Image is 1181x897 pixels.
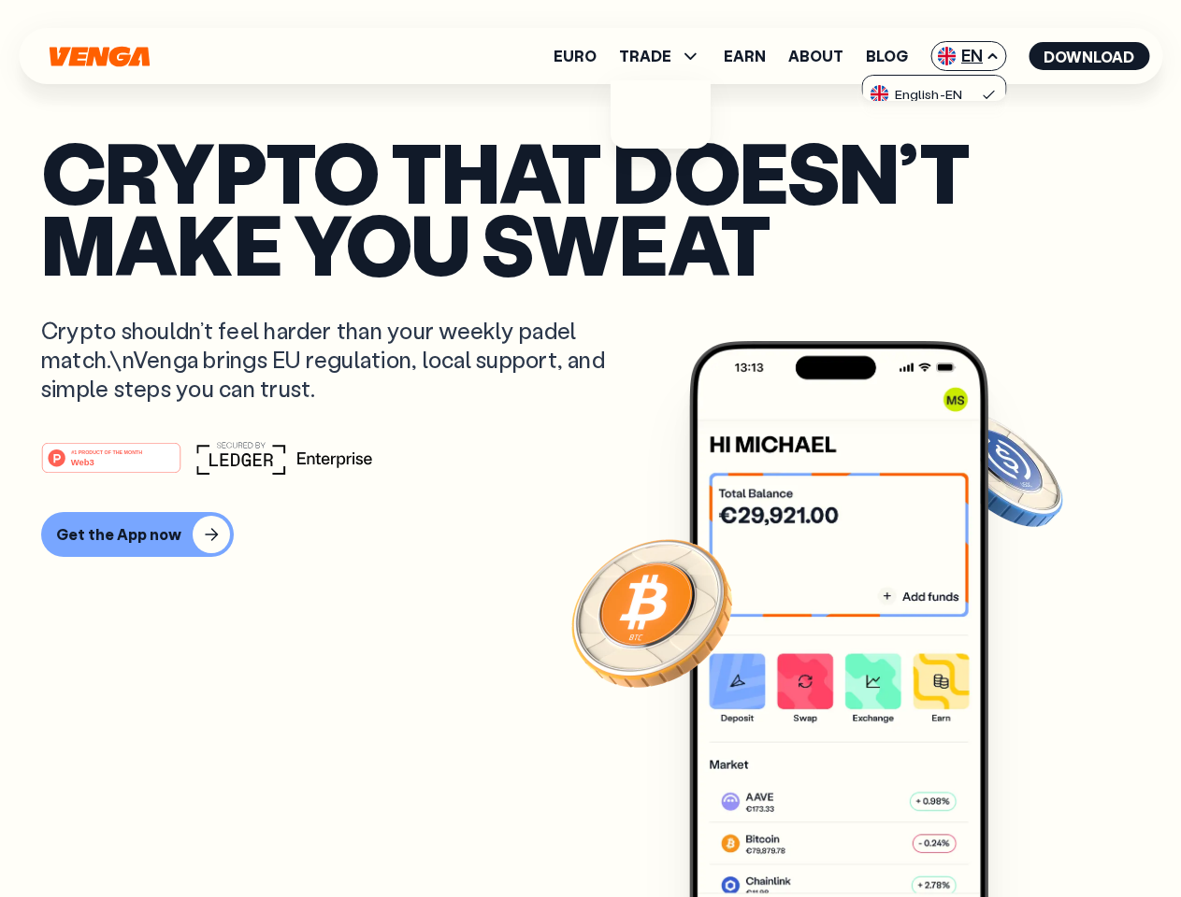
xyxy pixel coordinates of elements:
a: Blog [866,49,908,64]
button: Download [1029,42,1149,70]
a: Euro [554,49,597,64]
a: Earn [724,49,766,64]
tspan: Web3 [71,456,94,466]
img: Bitcoin [568,528,736,696]
img: flag-uk [937,47,956,65]
tspan: #1 PRODUCT OF THE MONTH [71,448,142,454]
svg: Home [47,46,151,67]
p: Crypto that doesn’t make you sweat [41,135,1140,278]
span: EN [930,41,1006,71]
a: Get the App now [41,512,1140,557]
p: Crypto shouldn’t feel harder than your weekly padel match.\nVenga brings EU regulation, local sup... [41,316,632,404]
span: TRADE [619,49,671,64]
div: English - EN [871,85,962,104]
div: Get the App now [56,525,181,544]
a: #1 PRODUCT OF THE MONTHWeb3 [41,453,181,477]
img: USDC coin [932,402,1067,536]
img: flag-uk [871,85,889,104]
span: TRADE [619,45,701,67]
button: Get the App now [41,512,234,557]
a: flag-ukEnglish-EN [863,76,1005,111]
a: About [788,49,843,64]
